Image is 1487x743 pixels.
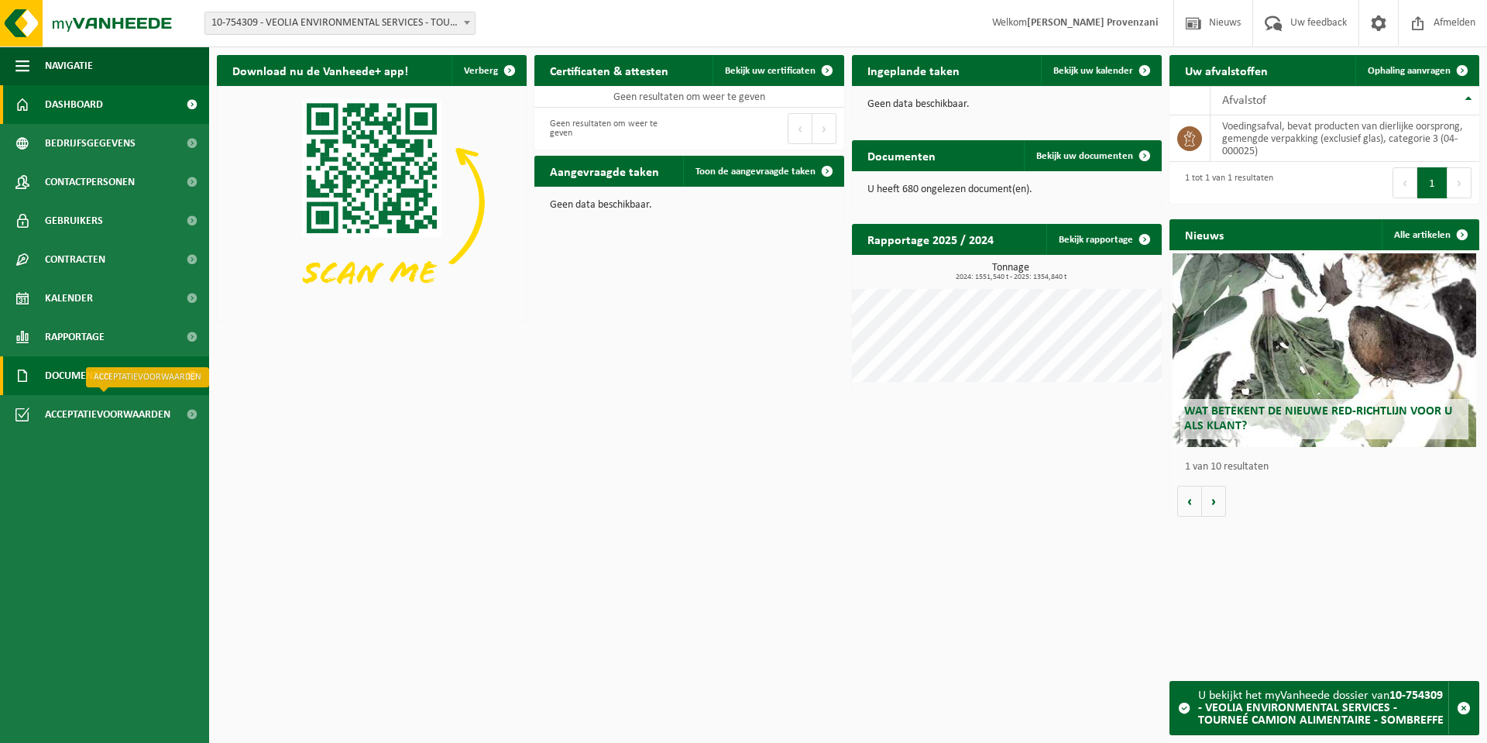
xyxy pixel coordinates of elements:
[534,86,844,108] td: Geen resultaten om weer te geven
[1198,682,1448,734] div: U bekijkt het myVanheede dossier van
[534,156,675,186] h2: Aangevraagde taken
[788,113,812,144] button: Previous
[1024,140,1160,171] a: Bekijk uw documenten
[45,240,105,279] span: Contracten
[1177,166,1273,200] div: 1 tot 1 van 1 resultaten
[860,273,1162,281] span: 2024: 1551,540 t - 2025: 1354,840 t
[45,85,103,124] span: Dashboard
[1053,66,1133,76] span: Bekijk uw kalender
[1222,95,1266,107] span: Afvalstof
[1393,167,1417,198] button: Previous
[852,55,975,85] h2: Ingeplande taken
[867,99,1146,110] p: Geen data beschikbaar.
[1177,486,1202,517] button: Vorige
[45,46,93,85] span: Navigatie
[45,124,136,163] span: Bedrijfsgegevens
[725,66,816,76] span: Bekijk uw certificaten
[45,356,111,395] span: Documenten
[1173,253,1476,447] a: Wat betekent de nieuwe RED-richtlijn voor u als klant?
[205,12,475,34] span: 10-754309 - VEOLIA ENVIRONMENTAL SERVICES - TOURNEÉ CAMION ALIMENTAIRE - SOMBREFFE
[1368,66,1451,76] span: Ophaling aanvragen
[1185,462,1472,473] p: 1 van 10 resultaten
[45,318,105,356] span: Rapportage
[860,263,1162,281] h3: Tonnage
[1355,55,1478,86] a: Ophaling aanvragen
[1198,690,1444,727] strong: 10-754309 - VEOLIA ENVIRONMENTAL SERVICES - TOURNEÉ CAMION ALIMENTAIRE - SOMBREFFE
[1036,151,1133,161] span: Bekijk uw documenten
[45,163,135,201] span: Contactpersonen
[1202,486,1226,517] button: Volgende
[1169,219,1239,249] h2: Nieuws
[45,279,93,318] span: Kalender
[1046,224,1160,255] a: Bekijk rapportage
[713,55,843,86] a: Bekijk uw certificaten
[1448,167,1472,198] button: Next
[542,112,682,146] div: Geen resultaten om weer te geven
[1041,55,1160,86] a: Bekijk uw kalender
[1027,17,1158,29] strong: [PERSON_NAME] Provenzani
[452,55,525,86] button: Verberg
[217,86,527,318] img: Download de VHEPlus App
[852,224,1009,254] h2: Rapportage 2025 / 2024
[464,66,498,76] span: Verberg
[217,55,424,85] h2: Download nu de Vanheede+ app!
[867,184,1146,195] p: U heeft 680 ongelezen document(en).
[1382,219,1478,250] a: Alle artikelen
[1184,405,1452,432] span: Wat betekent de nieuwe RED-richtlijn voor u als klant?
[1211,115,1479,162] td: voedingsafval, bevat producten van dierlijke oorsprong, gemengde verpakking (exclusief glas), cat...
[534,55,684,85] h2: Certificaten & attesten
[852,140,951,170] h2: Documenten
[812,113,836,144] button: Next
[45,395,170,434] span: Acceptatievoorwaarden
[1169,55,1283,85] h2: Uw afvalstoffen
[695,167,816,177] span: Toon de aangevraagde taken
[550,200,829,211] p: Geen data beschikbaar.
[204,12,476,35] span: 10-754309 - VEOLIA ENVIRONMENTAL SERVICES - TOURNEÉ CAMION ALIMENTAIRE - SOMBREFFE
[683,156,843,187] a: Toon de aangevraagde taken
[1417,167,1448,198] button: 1
[45,201,103,240] span: Gebruikers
